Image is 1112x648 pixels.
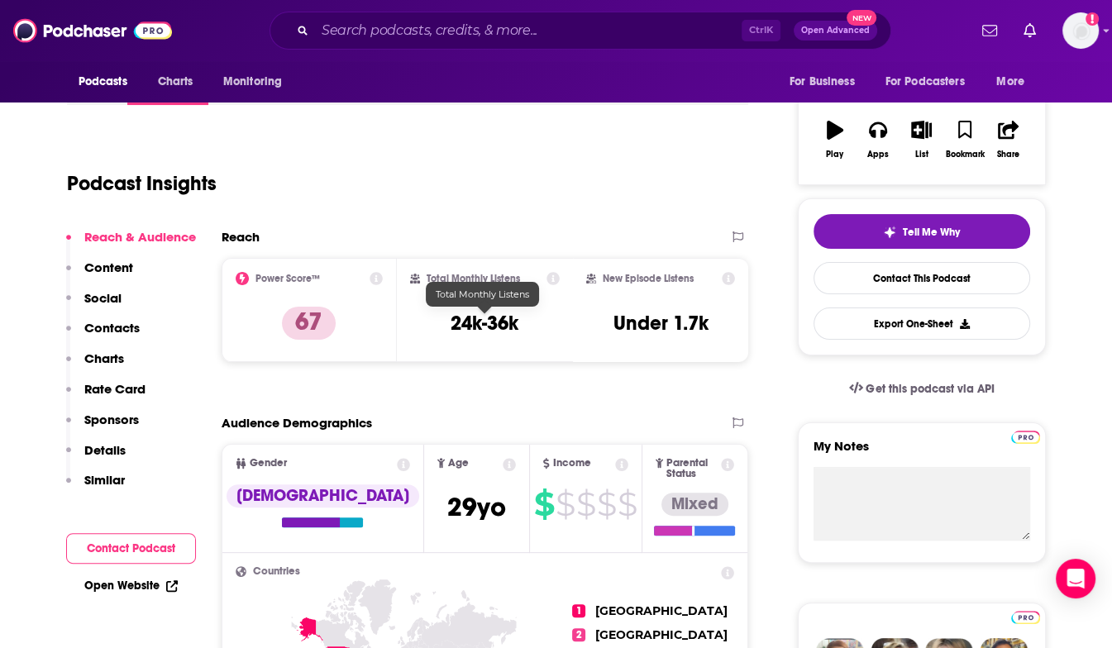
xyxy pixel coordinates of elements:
span: $ [618,491,637,517]
span: Podcasts [79,70,127,93]
button: Bookmark [943,110,986,169]
span: 1 [572,604,585,617]
div: List [915,150,928,160]
button: List [900,110,943,169]
h2: New Episode Listens [603,273,694,284]
span: $ [597,491,616,517]
div: Bookmark [945,150,984,160]
span: For Business [790,70,855,93]
button: open menu [778,66,876,98]
span: Total Monthly Listens [436,288,529,300]
a: Get this podcast via API [836,369,1008,409]
h2: Total Monthly Listens [427,273,520,284]
button: Charts [66,350,124,381]
button: Similar [66,472,125,503]
button: Export One-Sheet [814,307,1030,340]
h3: 24k-36k [451,311,518,336]
button: open menu [212,66,303,98]
label: My Notes [814,438,1030,467]
button: Social [66,290,122,321]
img: Podchaser Pro [1011,431,1040,444]
div: Search podcasts, credits, & more... [270,12,891,50]
h2: Audience Demographics [222,415,372,431]
span: Income [553,458,591,469]
span: Get this podcast via API [866,382,994,396]
h2: Reach [222,229,260,245]
span: Tell Me Why [903,226,960,239]
button: tell me why sparkleTell Me Why [814,214,1030,249]
span: Age [448,458,469,469]
span: Open Advanced [801,26,870,35]
div: Open Intercom Messenger [1056,559,1095,598]
p: Rate Card [84,381,146,397]
div: [DEMOGRAPHIC_DATA] [227,484,419,507]
button: Contact Podcast [66,533,196,564]
h2: Power Score™ [255,273,320,284]
span: Ctrl K [742,20,780,41]
button: Details [66,442,126,473]
a: Open Website [84,579,178,593]
input: Search podcasts, credits, & more... [315,17,742,44]
span: [GEOGRAPHIC_DATA] [595,627,728,642]
span: $ [556,491,575,517]
button: Reach & Audience [66,229,196,260]
button: open menu [67,66,149,98]
img: tell me why sparkle [883,226,896,239]
svg: Add a profile image [1086,12,1099,26]
p: Sponsors [84,412,139,427]
button: Contacts [66,320,140,350]
p: Similar [84,472,125,488]
span: Countries [253,566,300,577]
span: Gender [250,458,287,469]
button: open menu [985,66,1045,98]
a: Show notifications dropdown [976,17,1004,45]
img: User Profile [1062,12,1099,49]
span: $ [576,491,595,517]
button: Share [986,110,1029,169]
span: $ [534,491,554,517]
span: More [996,70,1024,93]
a: Charts [147,66,203,98]
p: Reach & Audience [84,229,196,245]
p: Details [84,442,126,458]
img: Podchaser - Follow, Share and Rate Podcasts [13,15,172,46]
span: Monitoring [223,70,282,93]
span: 2 [572,628,585,641]
p: Contacts [84,320,140,336]
img: Podchaser Pro [1011,611,1040,624]
div: Apps [867,150,889,160]
a: Contact This Podcast [814,262,1030,294]
button: Content [66,260,133,290]
div: Share [997,150,1019,160]
span: Parental Status [666,458,718,479]
span: Charts [158,70,193,93]
a: Show notifications dropdown [1017,17,1043,45]
button: Show profile menu [1062,12,1099,49]
button: Rate Card [66,381,146,412]
button: Apps [857,110,900,169]
span: 29 yo [447,491,506,523]
span: New [847,10,876,26]
p: Charts [84,350,124,366]
p: Social [84,290,122,306]
button: Sponsors [66,412,139,442]
button: Open AdvancedNew [794,21,877,40]
div: Mixed [661,493,728,516]
p: Content [84,260,133,275]
span: For Podcasters [885,70,965,93]
button: Play [814,110,857,169]
h3: Under 1.7k [613,311,709,336]
button: open menu [875,66,989,98]
a: Pro website [1011,428,1040,444]
span: [GEOGRAPHIC_DATA] [595,603,728,618]
p: 67 [282,307,336,340]
a: Pro website [1011,608,1040,624]
h1: Podcast Insights [67,171,217,196]
span: Logged in as megcassidy [1062,12,1099,49]
div: Play [826,150,843,160]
